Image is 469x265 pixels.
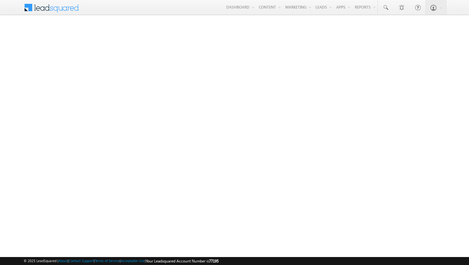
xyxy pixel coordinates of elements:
span: © 2025 LeadSquared | | | | | [24,258,219,264]
span: Your Leadsquared Account Number is [146,259,219,263]
span: 77195 [209,259,219,263]
a: About [58,259,68,263]
a: Contact Support [69,259,94,263]
a: Terms of Service [95,259,120,263]
a: Acceptable Use [121,259,145,263]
